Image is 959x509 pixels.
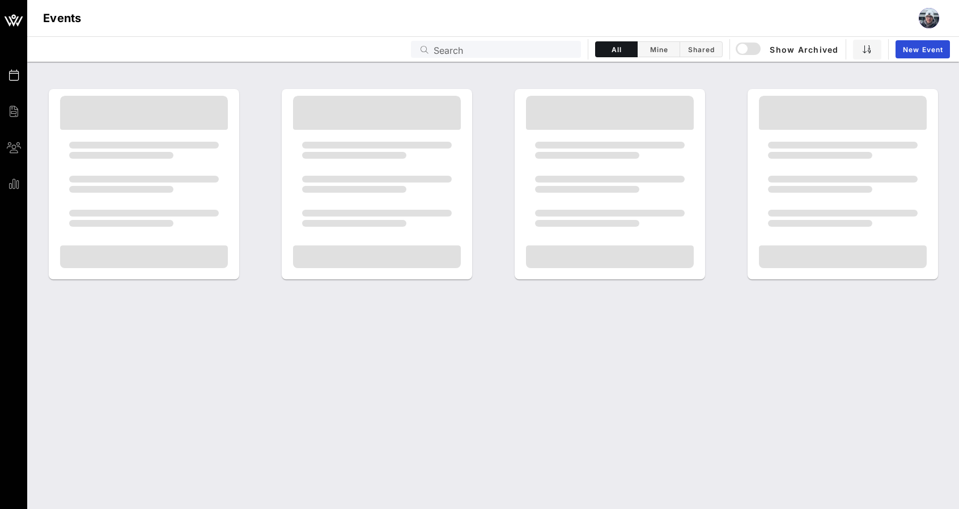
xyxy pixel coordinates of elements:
[644,45,673,54] span: Mine
[680,41,723,57] button: Shared
[902,45,943,54] span: New Event
[43,9,82,27] h1: Events
[602,45,630,54] span: All
[638,41,680,57] button: Mine
[737,39,839,60] button: Show Archived
[737,43,838,56] span: Show Archived
[896,40,950,58] a: New Event
[595,41,638,57] button: All
[687,45,715,54] span: Shared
